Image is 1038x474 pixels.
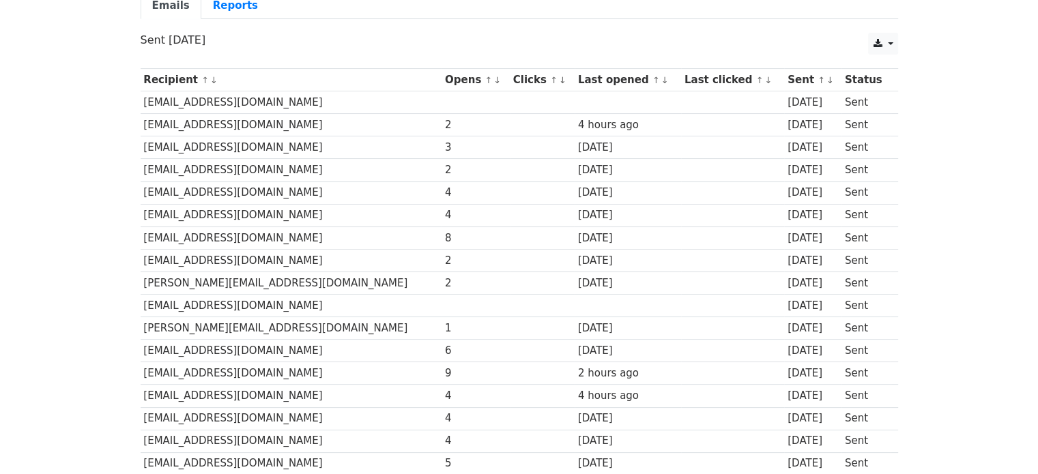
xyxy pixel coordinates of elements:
iframe: Chat Widget [970,409,1038,474]
div: 2 [445,162,506,178]
div: 4 [445,207,506,223]
div: 2 [445,276,506,291]
td: Sent [841,159,891,181]
td: Sent [841,271,891,294]
div: [DATE] [578,456,678,471]
td: [EMAIL_ADDRESS][DOMAIN_NAME] [141,295,442,317]
a: ↑ [818,75,825,85]
td: [EMAIL_ADDRESS][DOMAIN_NAME] [141,114,442,136]
div: 2 hours ago [578,366,678,381]
a: ↓ [764,75,772,85]
div: [DATE] [788,207,838,223]
div: [DATE] [788,411,838,426]
td: Sent [841,226,891,249]
td: Sent [841,430,891,452]
div: 4 hours ago [578,388,678,404]
div: 8 [445,231,506,246]
a: ↑ [485,75,492,85]
div: [DATE] [788,298,838,314]
p: Sent [DATE] [141,33,898,47]
div: [DATE] [788,140,838,155]
td: [EMAIL_ADDRESS][DOMAIN_NAME] [141,91,442,114]
td: Sent [841,181,891,204]
div: [DATE] [578,207,678,223]
div: 9 [445,366,506,381]
td: Sent [841,204,891,226]
div: [DATE] [788,366,838,381]
div: 4 [445,388,506,404]
td: Sent [841,295,891,317]
td: [EMAIL_ADDRESS][DOMAIN_NAME] [141,362,442,385]
div: [DATE] [578,231,678,246]
div: [DATE] [788,231,838,246]
div: [DATE] [578,140,678,155]
td: [PERSON_NAME][EMAIL_ADDRESS][DOMAIN_NAME] [141,317,442,340]
div: [DATE] [788,276,838,291]
div: [DATE] [788,162,838,178]
td: Sent [841,340,891,362]
td: [EMAIL_ADDRESS][DOMAIN_NAME] [141,181,442,204]
div: [DATE] [788,253,838,269]
td: [EMAIL_ADDRESS][DOMAIN_NAME] [141,430,442,452]
div: [DATE] [788,95,838,110]
a: ↑ [550,75,558,85]
div: [DATE] [578,185,678,201]
td: [EMAIL_ADDRESS][DOMAIN_NAME] [141,204,442,226]
div: 4 [445,433,506,449]
div: [DATE] [788,433,838,449]
div: [DATE] [578,321,678,336]
div: Widget de chat [970,409,1038,474]
div: [DATE] [788,321,838,336]
a: ↓ [559,75,566,85]
div: [DATE] [788,343,838,359]
td: Sent [841,136,891,159]
div: 3 [445,140,506,155]
div: 4 hours ago [578,117,678,133]
td: [EMAIL_ADDRESS][DOMAIN_NAME] [141,340,442,362]
a: ↑ [756,75,764,85]
a: ↑ [201,75,209,85]
a: ↑ [652,75,660,85]
td: Sent [841,407,891,430]
td: Sent [841,362,891,385]
td: [PERSON_NAME][EMAIL_ADDRESS][DOMAIN_NAME] [141,271,442,294]
td: [EMAIL_ADDRESS][DOMAIN_NAME] [141,249,442,271]
a: ↓ [661,75,669,85]
th: Last opened [575,69,681,91]
div: 1 [445,321,506,336]
th: Last clicked [681,69,784,91]
th: Sent [784,69,841,91]
th: Opens [442,69,510,91]
th: Recipient [141,69,442,91]
td: Sent [841,91,891,114]
div: [DATE] [788,388,838,404]
div: [DATE] [578,433,678,449]
div: [DATE] [788,117,838,133]
div: [DATE] [578,162,678,178]
td: Sent [841,317,891,340]
td: [EMAIL_ADDRESS][DOMAIN_NAME] [141,159,442,181]
a: ↓ [826,75,834,85]
td: Sent [841,114,891,136]
div: [DATE] [578,253,678,269]
td: [EMAIL_ADDRESS][DOMAIN_NAME] [141,226,442,249]
div: 5 [445,456,506,471]
td: [EMAIL_ADDRESS][DOMAIN_NAME] [141,385,442,407]
th: Clicks [510,69,575,91]
td: Sent [841,385,891,407]
div: 2 [445,253,506,269]
div: [DATE] [578,411,678,426]
td: Sent [841,249,891,271]
div: 6 [445,343,506,359]
div: 2 [445,117,506,133]
div: [DATE] [578,276,678,291]
td: [EMAIL_ADDRESS][DOMAIN_NAME] [141,407,442,430]
a: ↓ [493,75,501,85]
td: [EMAIL_ADDRESS][DOMAIN_NAME] [141,136,442,159]
div: [DATE] [788,456,838,471]
div: 4 [445,411,506,426]
div: [DATE] [788,185,838,201]
th: Status [841,69,891,91]
div: 4 [445,185,506,201]
a: ↓ [210,75,218,85]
